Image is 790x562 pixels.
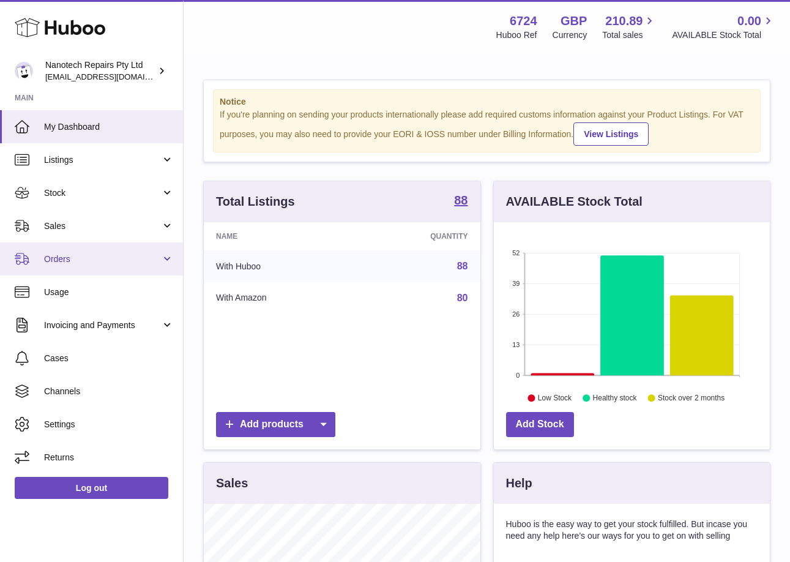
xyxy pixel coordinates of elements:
[44,386,174,397] span: Channels
[672,13,775,41] a: 0.00 AVAILABLE Stock Total
[15,62,33,80] img: info@nanotechrepairs.com
[496,29,537,41] div: Huboo Ref
[44,320,161,331] span: Invoicing and Payments
[44,419,174,430] span: Settings
[506,519,758,542] p: Huboo is the easy way to get your stock fulfilled. But incase you need any help here's our ways f...
[537,394,572,402] text: Low Stock
[15,477,168,499] a: Log out
[204,222,355,250] th: Name
[45,72,180,81] span: [EMAIL_ADDRESS][DOMAIN_NAME]
[605,13,643,29] span: 210.89
[220,109,754,146] div: If you're planning on sending your products internationally please add required customs informati...
[454,194,468,209] a: 88
[44,121,174,133] span: My Dashboard
[512,249,520,257] text: 52
[44,287,174,298] span: Usage
[216,412,335,437] a: Add products
[573,122,649,146] a: View Listings
[457,293,468,303] a: 80
[44,353,174,364] span: Cases
[512,341,520,348] text: 13
[355,222,480,250] th: Quantity
[602,13,657,41] a: 210.89 Total sales
[516,372,520,379] text: 0
[220,96,754,108] strong: Notice
[512,280,520,287] text: 39
[454,194,468,206] strong: 88
[553,29,587,41] div: Currency
[510,13,537,29] strong: 6724
[506,412,574,437] a: Add Stock
[44,220,161,232] span: Sales
[44,154,161,166] span: Listings
[506,475,532,492] h3: Help
[44,253,161,265] span: Orders
[737,13,761,29] span: 0.00
[457,261,468,271] a: 88
[672,29,775,41] span: AVAILABLE Stock Total
[561,13,587,29] strong: GBP
[216,193,295,210] h3: Total Listings
[44,187,161,199] span: Stock
[216,475,248,492] h3: Sales
[204,250,355,282] td: With Huboo
[512,310,520,318] text: 26
[602,29,657,41] span: Total sales
[506,193,643,210] h3: AVAILABLE Stock Total
[592,394,637,402] text: Healthy stock
[44,452,174,463] span: Returns
[658,394,725,402] text: Stock over 2 months
[45,59,155,83] div: Nanotech Repairs Pty Ltd
[204,282,355,314] td: With Amazon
